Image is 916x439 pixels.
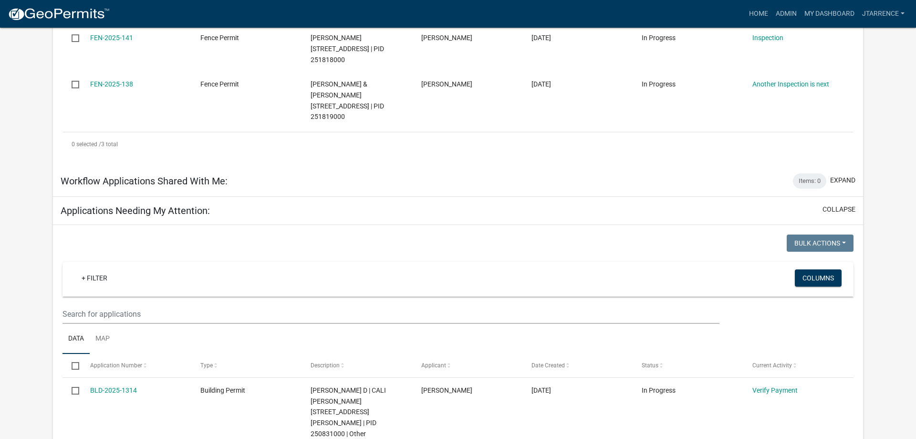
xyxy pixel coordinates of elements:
button: expand [830,175,855,185]
span: 08/22/2025 [531,386,551,394]
span: Status [642,362,658,369]
span: Application Number [90,362,142,369]
span: JOHNSON,SALLY A 730 SHORE ACRES RD, Houston County | PID 251818000 [311,34,384,64]
span: OLSON, CRAIG & CHERYL 734 SHORE ACRES RD, Houston County | PID 251819000 [311,80,384,120]
a: Another Inspection is next [752,80,829,88]
span: Joslyn Erickson [421,386,472,394]
span: Craig A. Olson [421,80,472,88]
datatable-header-cell: Description [302,354,412,377]
span: Applicant [421,362,446,369]
span: Description [311,362,340,369]
span: In Progress [642,80,676,88]
datatable-header-cell: Application Number [81,354,191,377]
datatable-header-cell: Type [191,354,302,377]
a: Inspection [752,34,783,42]
div: Items: 0 [793,173,826,189]
span: BYERKE-WIESER,NOAH D | CALI ESSER 480 HILL ST S, Houston County | PID 250831000 | Other [311,386,386,438]
a: FEN-2025-141 [90,34,133,42]
a: jtarrence [858,5,908,23]
datatable-header-cell: Current Activity [743,354,854,377]
h5: Workflow Applications Shared With Me: [61,175,228,187]
span: 05/04/2025 [531,80,551,88]
span: Type [200,362,213,369]
span: Current Activity [752,362,792,369]
span: In Progress [642,34,676,42]
a: BLD-2025-1314 [90,386,137,394]
span: 05/06/2025 [531,34,551,42]
datatable-header-cell: Status [633,354,743,377]
a: Home [745,5,772,23]
span: Sally Johnson [421,34,472,42]
button: Bulk Actions [787,235,854,252]
datatable-header-cell: Applicant [412,354,522,377]
span: Fence Permit [200,80,239,88]
span: Fence Permit [200,34,239,42]
h5: Applications Needing My Attention: [61,205,210,216]
a: Admin [772,5,801,23]
div: 3 total [62,132,854,156]
span: In Progress [642,386,676,394]
span: 0 selected / [72,141,101,148]
a: + Filter [74,269,115,287]
a: Map [90,324,115,354]
input: Search for applications [62,304,719,324]
a: Verify Payment [752,386,798,394]
span: Building Permit [200,386,245,394]
span: Date Created [531,362,565,369]
a: Data [62,324,90,354]
button: Columns [795,269,842,287]
datatable-header-cell: Select [62,354,81,377]
datatable-header-cell: Date Created [522,354,633,377]
a: My Dashboard [801,5,858,23]
a: FEN-2025-138 [90,80,133,88]
button: collapse [822,204,855,214]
